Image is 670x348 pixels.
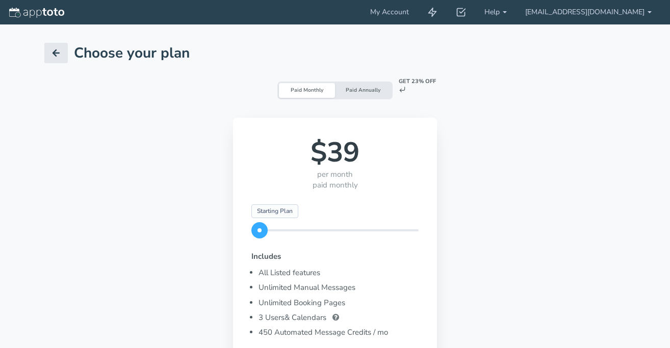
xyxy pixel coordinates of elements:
[251,136,419,169] div: $39
[74,45,190,61] h1: Choose your plan
[259,280,419,295] li: Unlimited Manual Messages
[259,325,419,340] li: 450 Automated Message Credits / mo
[9,8,64,18] img: logo-apptoto--white.svg
[335,83,391,98] div: Paid Annually
[251,251,419,262] p: Includes
[259,265,419,280] li: All Listed features
[259,296,419,310] li: Unlimited Booking Pages
[279,83,335,98] div: Paid Monthly
[259,310,419,325] li: 3 User & Calendar
[393,75,436,93] div: Get 23% off
[251,169,419,180] div: per month
[281,312,285,323] span: s
[323,312,326,323] span: s
[251,204,298,218] span: Starting Plan
[251,180,419,191] div: paid monthly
